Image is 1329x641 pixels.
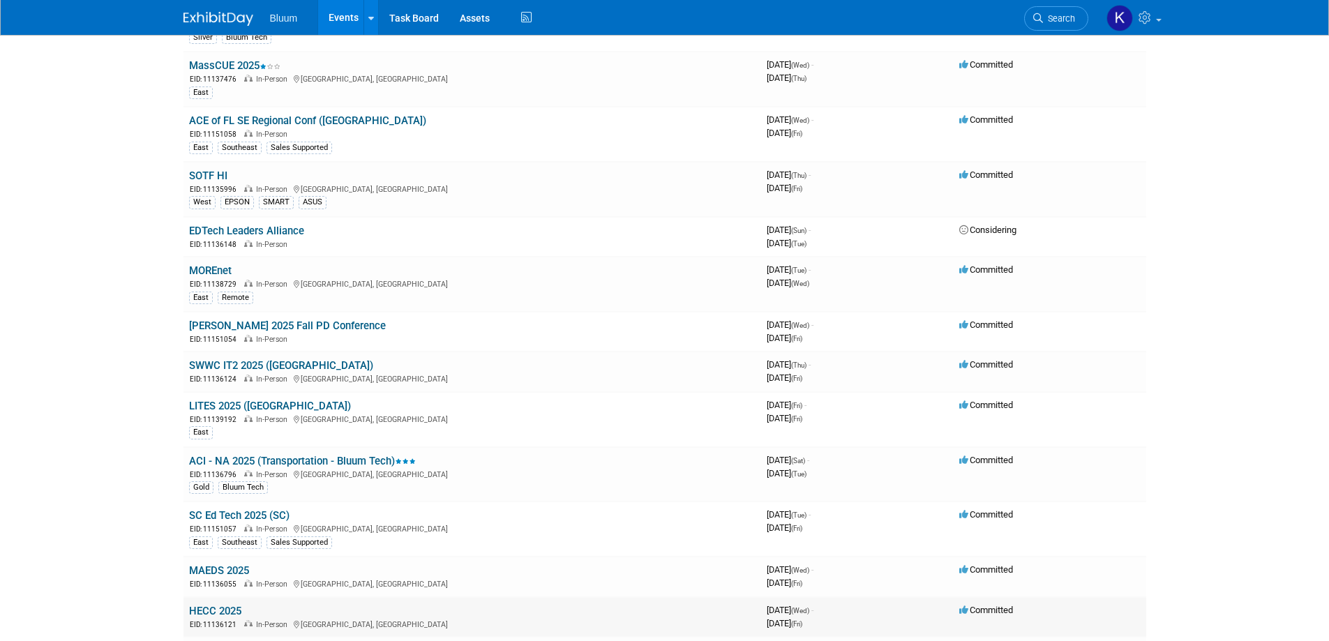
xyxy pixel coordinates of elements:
[959,455,1013,465] span: Committed
[959,225,1016,235] span: Considering
[190,130,242,138] span: EID: 11151058
[189,225,304,237] a: EDTech Leaders Alliance
[259,196,294,209] div: SMART
[809,169,811,180] span: -
[959,319,1013,330] span: Committed
[190,375,242,383] span: EID: 11136124
[959,264,1013,275] span: Committed
[791,240,806,248] span: (Tue)
[791,61,809,69] span: (Wed)
[767,372,802,383] span: [DATE]
[791,525,802,532] span: (Fri)
[791,607,809,614] span: (Wed)
[791,470,806,478] span: (Tue)
[256,580,292,589] span: In-Person
[256,130,292,139] span: In-Person
[767,73,806,83] span: [DATE]
[189,73,756,84] div: [GEOGRAPHIC_DATA], [GEOGRAPHIC_DATA]
[189,264,232,277] a: MOREnet
[256,525,292,534] span: In-Person
[189,509,290,522] a: SC Ed Tech 2025 (SC)
[244,280,253,287] img: In-Person Event
[244,375,253,382] img: In-Person Event
[959,605,1013,615] span: Committed
[791,457,805,465] span: (Sat)
[189,86,213,99] div: East
[244,580,253,587] img: In-Person Event
[807,455,809,465] span: -
[767,359,811,370] span: [DATE]
[791,375,802,382] span: (Fri)
[266,536,332,549] div: Sales Supported
[220,196,254,209] div: EPSON
[791,322,809,329] span: (Wed)
[767,333,802,343] span: [DATE]
[189,196,216,209] div: West
[809,359,811,370] span: -
[218,536,262,549] div: Southeast
[189,564,249,577] a: MAEDS 2025
[189,31,217,44] div: Silver
[809,509,811,520] span: -
[190,471,242,478] span: EID: 11136796
[767,278,809,288] span: [DATE]
[767,400,806,410] span: [DATE]
[270,13,298,24] span: Bluum
[256,415,292,424] span: In-Person
[811,605,813,615] span: -
[189,426,213,439] div: East
[791,280,809,287] span: (Wed)
[189,468,756,480] div: [GEOGRAPHIC_DATA], [GEOGRAPHIC_DATA]
[767,183,802,193] span: [DATE]
[244,470,253,477] img: In-Person Event
[190,416,242,423] span: EID: 11139192
[767,618,802,628] span: [DATE]
[1024,6,1088,31] a: Search
[809,264,811,275] span: -
[809,225,811,235] span: -
[190,580,242,588] span: EID: 11136055
[244,415,253,422] img: In-Person Event
[791,266,806,274] span: (Tue)
[189,142,213,154] div: East
[791,402,802,409] span: (Fri)
[189,169,227,182] a: SOTF HI
[811,59,813,70] span: -
[190,241,242,248] span: EID: 11136148
[190,75,242,83] span: EID: 11137476
[959,59,1013,70] span: Committed
[190,335,242,343] span: EID: 11151054
[218,481,268,494] div: Bluum Tech
[256,470,292,479] span: In-Person
[189,183,756,195] div: [GEOGRAPHIC_DATA], [GEOGRAPHIC_DATA]
[791,185,802,193] span: (Fri)
[791,227,806,234] span: (Sun)
[767,468,806,478] span: [DATE]
[190,186,242,193] span: EID: 11135996
[189,400,351,412] a: LITES 2025 ([GEOGRAPHIC_DATA])
[767,455,809,465] span: [DATE]
[244,75,253,82] img: In-Person Event
[189,536,213,549] div: East
[189,481,213,494] div: Gold
[767,605,813,615] span: [DATE]
[189,605,241,617] a: HECC 2025
[959,509,1013,520] span: Committed
[190,621,242,628] span: EID: 11136121
[189,372,756,384] div: [GEOGRAPHIC_DATA], [GEOGRAPHIC_DATA]
[767,128,802,138] span: [DATE]
[959,114,1013,125] span: Committed
[804,400,806,410] span: -
[811,114,813,125] span: -
[767,564,813,575] span: [DATE]
[190,280,242,288] span: EID: 11138729
[189,413,756,425] div: [GEOGRAPHIC_DATA], [GEOGRAPHIC_DATA]
[959,400,1013,410] span: Committed
[767,522,802,533] span: [DATE]
[256,240,292,249] span: In-Person
[767,225,811,235] span: [DATE]
[791,116,809,124] span: (Wed)
[767,59,813,70] span: [DATE]
[244,620,253,627] img: In-Person Event
[791,580,802,587] span: (Fri)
